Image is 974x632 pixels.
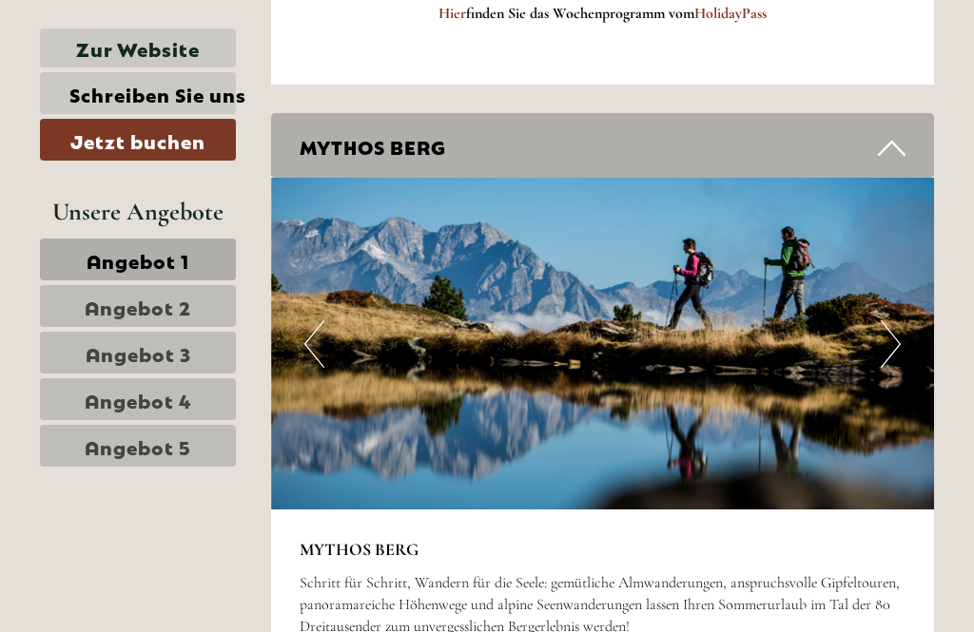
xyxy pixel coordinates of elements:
[40,72,236,114] a: Schreiben Sie uns
[40,29,236,67] a: Zur Website
[85,432,191,459] span: Angebot 5
[300,539,419,560] strong: MYTHOS BERG
[40,119,236,161] a: Jetzt buchen
[438,4,466,23] a: Hier
[14,51,280,109] div: Guten Tag, wie können wir Ihnen helfen?
[85,293,191,319] span: Angebot 2
[86,339,191,366] span: Angebot 3
[474,492,607,534] button: Senden
[881,320,901,368] button: Next
[304,320,324,368] button: Previous
[29,92,270,105] small: 20:32
[271,113,935,179] div: MYTHOS BERG
[438,4,767,23] strong: finden Sie das Wochenprogramm vom
[269,14,338,47] div: [DATE]
[29,55,270,70] div: [GEOGRAPHIC_DATA]
[40,194,236,229] div: Unsere Angebote
[694,4,767,23] a: HolidayPass
[85,386,192,412] span: Angebot 4
[87,246,189,273] span: Angebot 1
